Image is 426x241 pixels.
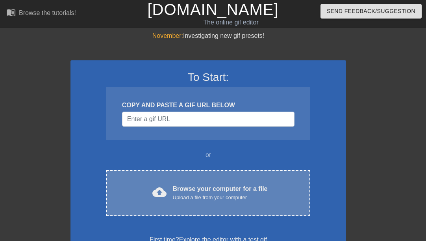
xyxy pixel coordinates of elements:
[91,150,326,160] div: or
[6,7,16,17] span: menu_book
[122,112,294,127] input: Username
[152,32,183,39] span: November:
[6,7,76,20] a: Browse the tutorials!
[147,1,278,18] a: [DOMAIN_NAME]
[173,194,268,202] div: Upload a file from your computer
[320,4,422,19] button: Send Feedback/Suggestion
[173,184,268,202] div: Browse your computer for a file
[327,6,415,16] span: Send Feedback/Suggestion
[19,9,76,16] div: Browse the tutorials!
[122,101,294,110] div: COPY AND PASTE A GIF URL BELOW
[152,185,167,199] span: cloud_upload
[146,18,316,27] div: The online gif editor
[81,71,336,84] h3: To Start:
[70,31,346,41] div: Investigating new gif presets!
